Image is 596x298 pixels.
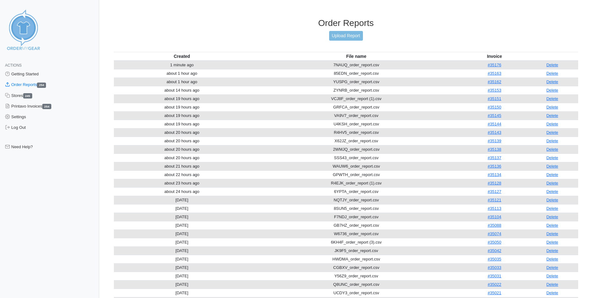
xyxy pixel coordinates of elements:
[488,206,501,211] a: #35113
[546,282,558,287] a: Delete
[546,223,558,228] a: Delete
[488,274,501,278] a: #35031
[488,105,501,109] a: #35150
[114,120,250,128] td: about 19 hours ago
[250,145,462,154] td: 2WMJQ_order_report.csv
[488,88,501,93] a: #35153
[488,248,501,253] a: #35042
[114,128,250,137] td: about 20 hours ago
[488,96,501,101] a: #35151
[488,240,501,245] a: #35050
[37,83,46,88] span: 254
[250,196,462,204] td: NQTJY_order_report.csv
[546,130,558,135] a: Delete
[546,96,558,101] a: Delete
[488,181,501,185] a: #35128
[488,215,501,219] a: #35104
[114,255,250,263] td: [DATE]
[250,280,462,289] td: Q8UNC_order_report.csv
[250,272,462,280] td: Y56Z9_order_report.csv
[546,257,558,261] a: Delete
[250,103,462,111] td: GRFCA_order_report.csv
[546,113,558,118] a: Delete
[114,280,250,289] td: [DATE]
[488,265,501,270] a: #35033
[23,93,32,98] span: 245
[250,246,462,255] td: JK9F5_order_report.csv
[114,52,250,61] th: Created
[546,240,558,245] a: Delete
[488,231,501,236] a: #35074
[114,179,250,187] td: about 23 hours ago
[114,238,250,246] td: [DATE]
[250,221,462,230] td: GB7HZ_order_report.csv
[546,139,558,143] a: Delete
[114,221,250,230] td: [DATE]
[488,79,501,84] a: #35162
[546,147,558,152] a: Delete
[488,113,501,118] a: #35145
[250,154,462,162] td: SSS43_order_report.csv
[546,248,558,253] a: Delete
[114,170,250,179] td: about 22 hours ago
[250,213,462,221] td: F7NDJ_order_report.csv
[114,196,250,204] td: [DATE]
[114,94,250,103] td: about 19 hours ago
[250,204,462,213] td: 8SUN5_order_report.csv
[546,290,558,295] a: Delete
[488,130,501,135] a: #35143
[250,86,462,94] td: ZYNRB_order_report.csv
[250,162,462,170] td: WAUW6_order_report.csv
[114,263,250,272] td: [DATE]
[250,255,462,263] td: HWDMA_order_report.csv
[488,139,501,143] a: #35139
[546,122,558,126] a: Delete
[488,223,501,228] a: #35088
[546,63,558,67] a: Delete
[546,206,558,211] a: Delete
[546,198,558,202] a: Delete
[546,79,558,84] a: Delete
[114,111,250,120] td: about 19 hours ago
[546,181,558,185] a: Delete
[114,289,250,297] td: [DATE]
[250,111,462,120] td: VA9V7_order_report.csv
[250,52,462,61] th: File name
[250,238,462,246] td: 6KH4F_order_report (3).csv
[114,187,250,196] td: about 24 hours ago
[546,215,558,219] a: Delete
[546,71,558,76] a: Delete
[546,105,558,109] a: Delete
[250,230,462,238] td: W6736_order_report.csv
[488,71,501,76] a: #35163
[114,154,250,162] td: about 20 hours ago
[488,189,501,194] a: #35127
[546,155,558,160] a: Delete
[546,172,558,177] a: Delete
[250,289,462,297] td: UCDY3_order_report.csv
[329,31,363,41] a: Upload Report
[114,137,250,145] td: about 20 hours ago
[488,155,501,160] a: #35137
[250,137,462,145] td: X62JZ_order_report.csv
[488,122,501,126] a: #35144
[114,61,250,69] td: 1 minute ago
[250,78,462,86] td: YUSPG_order_report.csv
[5,63,22,68] span: Actions
[250,179,462,187] td: R4EJK_order_report (1).csv
[488,290,501,295] a: #35021
[114,230,250,238] td: [DATE]
[546,231,558,236] a: Delete
[546,265,558,270] a: Delete
[114,69,250,78] td: about 1 hour ago
[488,198,501,202] a: #35121
[114,18,578,28] h3: Order Reports
[250,128,462,137] td: R4HV5_order_report.csv
[250,94,462,103] td: VCJ8F_order_report (1).csv
[488,147,501,152] a: #35138
[114,86,250,94] td: about 14 hours ago
[250,120,462,128] td: U4KSH_order_report.csv
[250,187,462,196] td: 6YPTA_order_report.csv
[250,263,462,272] td: CGBXV_order_report.csv
[546,274,558,278] a: Delete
